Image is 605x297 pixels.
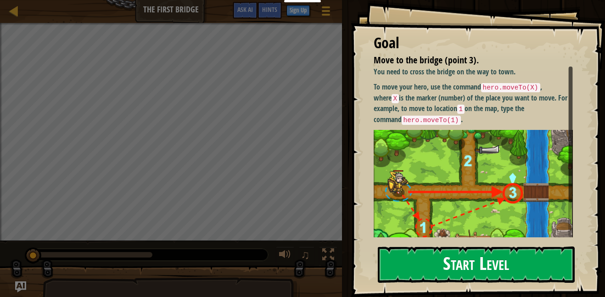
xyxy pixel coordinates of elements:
span: Hints [262,5,277,14]
button: ♫ [299,247,314,265]
span: Move to the bridge (point 3). [374,54,479,66]
div: Goal [374,33,573,54]
code: 1 [457,105,465,114]
p: You need to cross the bridge on the way to town. [374,67,573,77]
code: X [392,94,399,103]
button: Start Level [378,247,575,283]
button: Toggle fullscreen [319,247,337,265]
p: To move your hero, use the command , where is the marker (number) of the place you want to move. ... [374,82,573,125]
button: Sign Up [286,5,310,16]
img: M7l1b [374,130,573,251]
code: hero.moveTo(X) [481,83,540,92]
button: Ask AI [15,281,26,292]
span: ♫ [301,248,310,262]
button: Ask AI [233,2,258,19]
span: Ask AI [237,5,253,14]
code: hero.moveTo(1) [402,116,461,125]
li: Move to the bridge (point 3). [362,54,571,67]
button: Show game menu [314,2,337,23]
button: Adjust volume [276,247,294,265]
